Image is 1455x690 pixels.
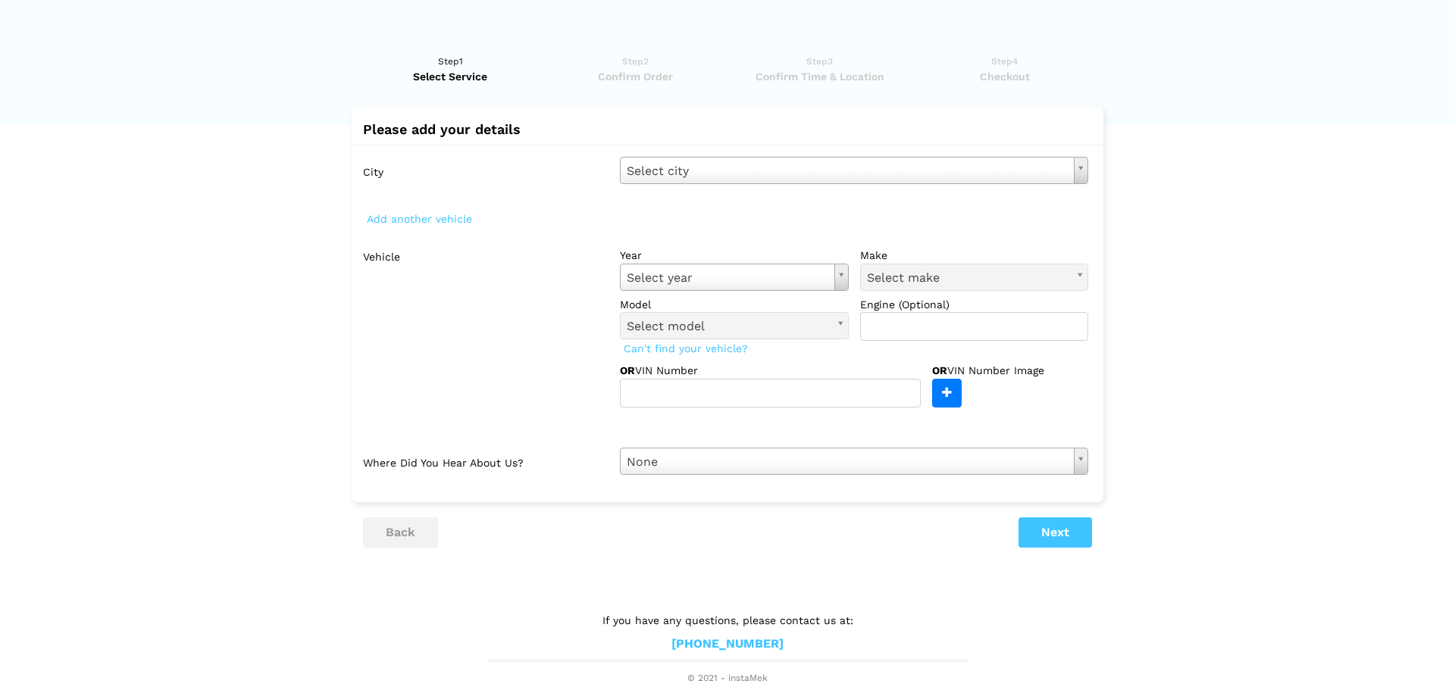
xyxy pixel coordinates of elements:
a: Step2 [548,54,723,84]
a: Select year [620,264,849,291]
strong: OR [620,364,635,376]
span: © 2021 - instaMek [489,673,966,685]
a: Select city [620,157,1088,184]
span: Select city [627,161,1068,181]
span: Select make [867,268,1069,288]
a: Select model [620,312,849,339]
label: Engine (Optional) [860,297,1089,312]
span: Confirm Time & Location [732,69,907,84]
button: Next [1018,517,1092,548]
label: Vehicle [363,242,609,407]
a: Select make [860,264,1089,291]
a: Step1 [363,54,538,84]
strong: OR [932,364,947,376]
label: VIN Number [620,363,745,378]
span: Can't find your vehicle? [620,339,752,358]
span: Add another vehicle [363,208,476,229]
a: Step4 [917,54,1092,84]
a: [PHONE_NUMBER] [671,636,784,652]
p: If you have any questions, please contact us at: [489,612,966,629]
label: City [363,157,609,184]
span: Select model [627,317,828,336]
h2: Please add your details [363,122,1092,137]
a: Step3 [732,54,907,84]
label: make [860,248,1089,263]
span: Confirm Order [548,69,723,84]
label: year [620,248,849,263]
span: Select year [627,268,828,288]
label: VIN Number Image [932,363,1077,378]
span: None [627,452,1068,472]
span: Checkout [917,69,1092,84]
button: back [363,517,438,548]
label: Where did you hear about us? [363,448,609,475]
span: Select Service [363,69,538,84]
a: None [620,448,1088,475]
label: model [620,297,849,312]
